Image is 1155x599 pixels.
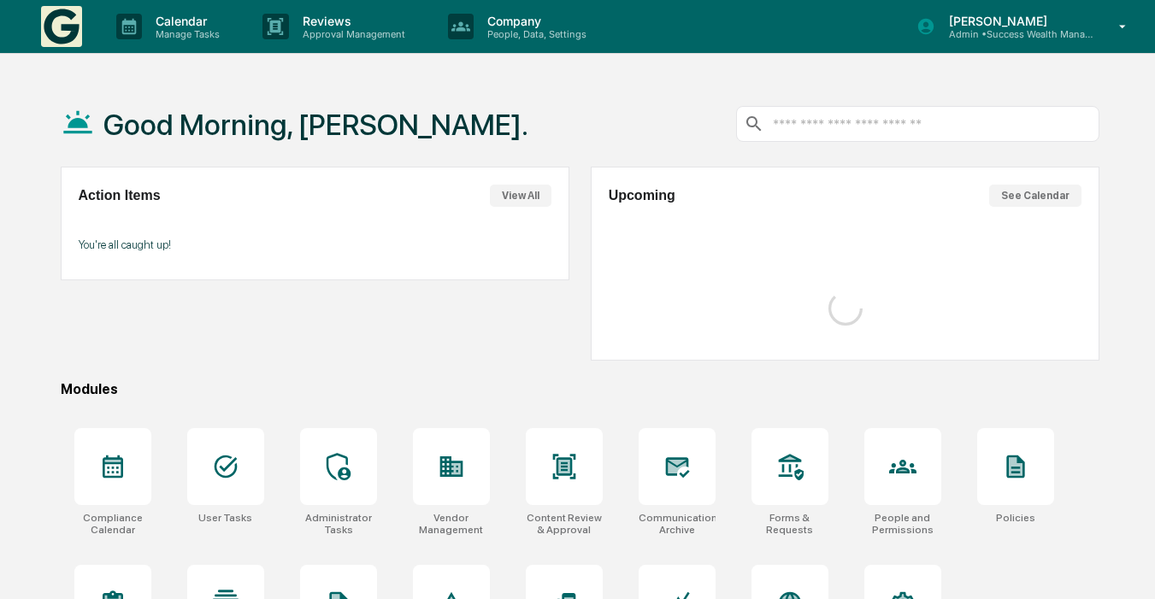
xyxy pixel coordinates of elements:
[751,512,828,536] div: Forms & Requests
[413,512,490,536] div: Vendor Management
[142,28,228,40] p: Manage Tasks
[609,188,675,203] h2: Upcoming
[639,512,716,536] div: Communications Archive
[142,14,228,28] p: Calendar
[103,108,528,142] h1: Good Morning, [PERSON_NAME].
[996,512,1035,524] div: Policies
[198,512,252,524] div: User Tasks
[935,14,1094,28] p: [PERSON_NAME]
[41,6,82,47] img: logo
[864,512,941,536] div: People and Permissions
[474,28,595,40] p: People, Data, Settings
[79,188,161,203] h2: Action Items
[935,28,1094,40] p: Admin • Success Wealth Management
[474,14,595,28] p: Company
[289,14,414,28] p: Reviews
[526,512,603,536] div: Content Review & Approval
[300,512,377,536] div: Administrator Tasks
[989,185,1081,207] button: See Calendar
[74,512,151,536] div: Compliance Calendar
[61,381,1100,397] div: Modules
[79,238,552,251] p: You're all caught up!
[490,185,551,207] button: View All
[289,28,414,40] p: Approval Management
